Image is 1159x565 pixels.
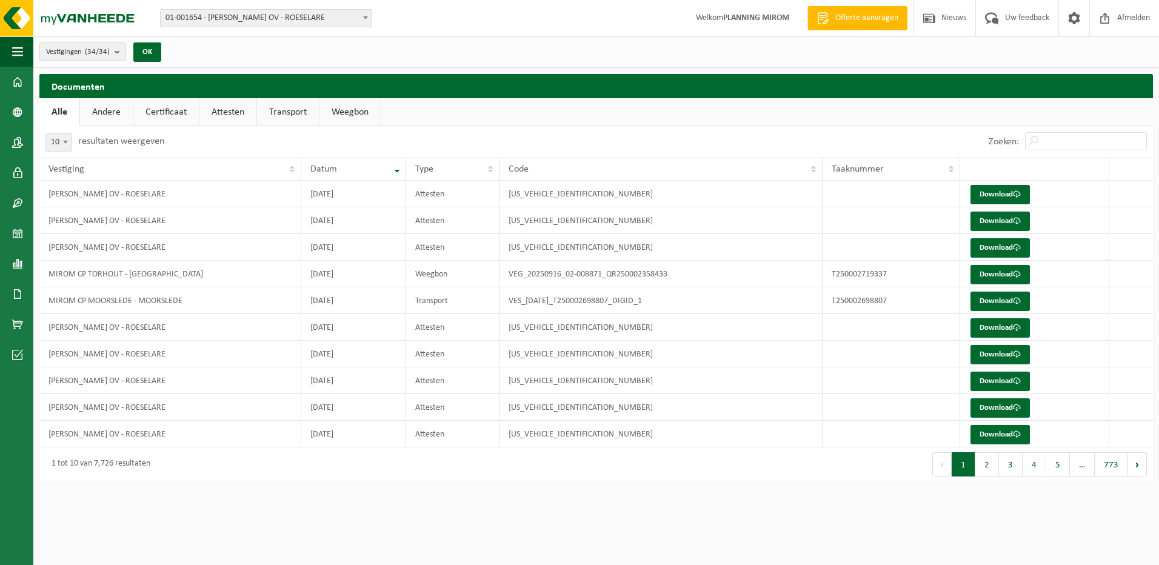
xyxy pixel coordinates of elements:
[39,234,301,261] td: [PERSON_NAME] OV - ROESELARE
[406,207,499,234] td: Attesten
[310,164,337,174] span: Datum
[48,164,84,174] span: Vestiging
[1070,452,1095,476] span: …
[970,372,1030,391] a: Download
[970,345,1030,364] a: Download
[1046,452,1070,476] button: 5
[952,452,975,476] button: 1
[499,314,822,341] td: [US_VEHICLE_IDENTIFICATION_NUMBER]
[301,394,407,421] td: [DATE]
[301,314,407,341] td: [DATE]
[301,341,407,367] td: [DATE]
[832,12,901,24] span: Offerte aanvragen
[499,341,822,367] td: [US_VEHICLE_IDENTIFICATION_NUMBER]
[970,292,1030,311] a: Download
[301,287,407,314] td: [DATE]
[723,13,789,22] strong: PLANNING MIROM
[499,367,822,394] td: [US_VEHICLE_IDENTIFICATION_NUMBER]
[406,181,499,207] td: Attesten
[46,134,72,151] span: 10
[46,43,110,61] span: Vestigingen
[39,287,301,314] td: MIROM CP MOORSLEDE - MOORSLEDE
[133,42,161,62] button: OK
[1128,452,1147,476] button: Next
[39,181,301,207] td: [PERSON_NAME] OV - ROESELARE
[499,421,822,447] td: [US_VEHICLE_IDENTIFICATION_NUMBER]
[406,234,499,261] td: Attesten
[970,238,1030,258] a: Download
[970,212,1030,231] a: Download
[832,164,884,174] span: Taaknummer
[406,261,499,287] td: Weegbon
[161,10,372,27] span: 01-001654 - MIROM ROESELARE OV - ROESELARE
[39,421,301,447] td: [PERSON_NAME] OV - ROESELARE
[301,367,407,394] td: [DATE]
[970,398,1030,418] a: Download
[975,452,999,476] button: 2
[39,261,301,287] td: MIROM CP TORHOUT - [GEOGRAPHIC_DATA]
[499,261,822,287] td: VEG_20250916_02-008871_QR250002358433
[823,287,960,314] td: T250002698807
[39,207,301,234] td: [PERSON_NAME] OV - ROESELARE
[970,185,1030,204] a: Download
[301,261,407,287] td: [DATE]
[78,136,164,146] label: resultaten weergeven
[319,98,381,126] a: Weegbon
[970,425,1030,444] a: Download
[406,341,499,367] td: Attesten
[406,421,499,447] td: Attesten
[1023,452,1046,476] button: 4
[406,394,499,421] td: Attesten
[199,98,256,126] a: Attesten
[932,452,952,476] button: Previous
[499,234,822,261] td: [US_VEHICLE_IDENTIFICATION_NUMBER]
[80,98,133,126] a: Andere
[301,234,407,261] td: [DATE]
[160,9,372,27] span: 01-001654 - MIROM ROESELARE OV - ROESELARE
[39,394,301,421] td: [PERSON_NAME] OV - ROESELARE
[415,164,433,174] span: Type
[999,452,1023,476] button: 3
[1095,452,1128,476] button: 773
[39,367,301,394] td: [PERSON_NAME] OV - ROESELARE
[823,261,960,287] td: T250002719337
[406,367,499,394] td: Attesten
[39,42,126,61] button: Vestigingen(34/34)
[39,314,301,341] td: [PERSON_NAME] OV - ROESELARE
[301,207,407,234] td: [DATE]
[499,207,822,234] td: [US_VEHICLE_IDENTIFICATION_NUMBER]
[499,287,822,314] td: VES_[DATE]_T250002698807_DIGID_1
[45,453,150,475] div: 1 tot 10 van 7,726 resultaten
[39,98,79,126] a: Alle
[39,74,1153,98] h2: Documenten
[133,98,199,126] a: Certificaat
[301,181,407,207] td: [DATE]
[45,133,72,152] span: 10
[499,394,822,421] td: [US_VEHICLE_IDENTIFICATION_NUMBER]
[406,314,499,341] td: Attesten
[499,181,822,207] td: [US_VEHICLE_IDENTIFICATION_NUMBER]
[85,48,110,56] count: (34/34)
[301,421,407,447] td: [DATE]
[39,341,301,367] td: [PERSON_NAME] OV - ROESELARE
[970,265,1030,284] a: Download
[257,98,319,126] a: Transport
[807,6,907,30] a: Offerte aanvragen
[989,137,1019,147] label: Zoeken:
[406,287,499,314] td: Transport
[970,318,1030,338] a: Download
[509,164,529,174] span: Code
